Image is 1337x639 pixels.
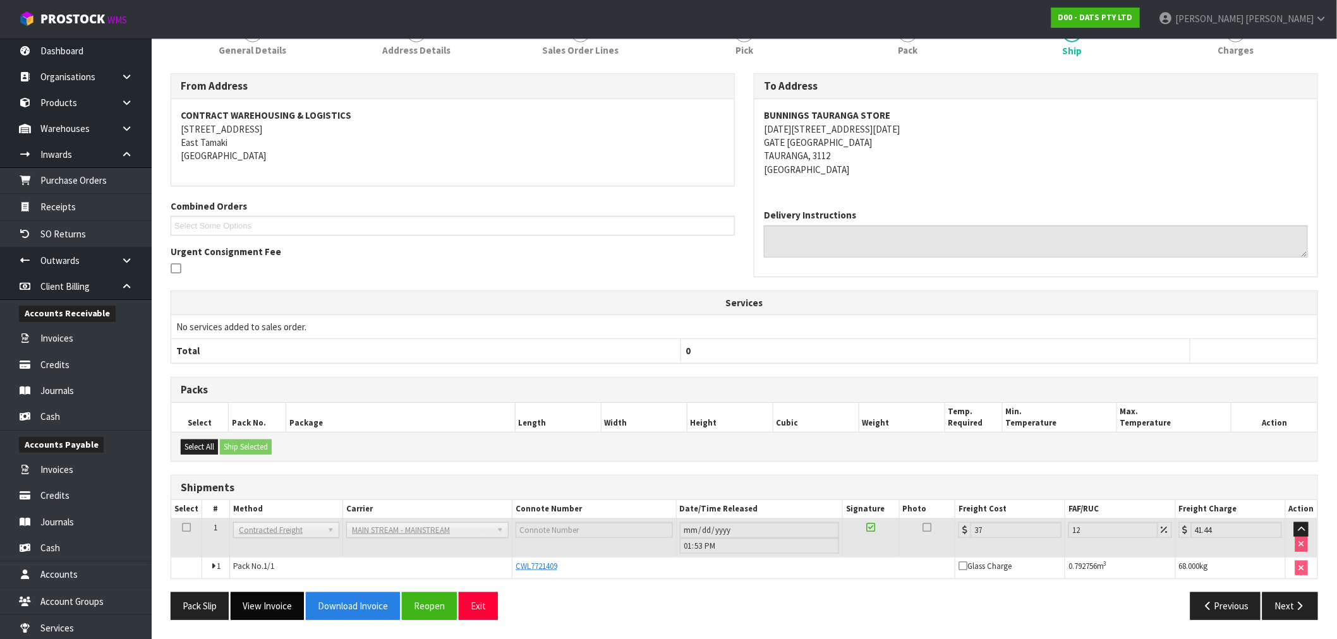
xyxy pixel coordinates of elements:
address: [DATE][STREET_ADDRESS][DATE] GATE [GEOGRAPHIC_DATA] TAURANGA, 3112 [GEOGRAPHIC_DATA] [764,109,1308,176]
th: Signature [843,500,900,518]
button: Ship Selected [220,439,272,455]
th: Carrier [343,500,512,518]
span: General Details [219,44,286,57]
button: Select All [181,439,218,455]
button: Download Invoice [306,592,400,619]
input: Freight Cost [971,522,1062,538]
td: No services added to sales order. [171,315,1317,339]
th: Action [1285,500,1317,518]
span: Contracted Freight [239,523,322,538]
h3: From Address [181,80,725,92]
span: CWL7721409 [516,561,557,571]
span: Address Details [382,44,451,57]
span: Charges [1218,44,1254,57]
th: Method [229,500,342,518]
span: 68.000 [1179,561,1200,571]
a: D00 - DATS PTY LTD [1051,8,1140,28]
th: FAF/RUC [1065,500,1176,518]
td: m [1065,557,1176,578]
strong: D00 - DATS PTY LTD [1058,12,1133,23]
span: Sales Order Lines [542,44,619,57]
th: Action [1231,403,1317,433]
span: Accounts Payable [19,437,104,453]
th: Freight Charge [1175,500,1285,518]
address: [STREET_ADDRESS] East Tamaki [GEOGRAPHIC_DATA] [181,109,725,163]
th: Max. Temperature [1117,403,1231,433]
span: Ship [171,64,1318,629]
input: Freight Charge [1191,522,1282,538]
th: Width [601,403,687,433]
th: Connote Number [512,500,677,518]
th: Height [687,403,773,433]
td: kg [1175,557,1285,578]
th: Cubic [773,403,859,433]
span: 0.792756 [1068,561,1097,571]
th: Package [286,403,515,433]
th: Date/Time Released [676,500,843,518]
span: 1/1 [263,561,274,571]
th: Select [171,403,229,433]
th: Services [171,291,1317,315]
span: 0 [686,345,691,357]
button: Next [1262,592,1318,619]
th: Select [171,500,202,518]
h3: Shipments [181,482,1308,494]
td: Pack No. [229,557,512,578]
button: Exit [459,592,498,619]
span: [PERSON_NAME] [1245,13,1314,25]
button: View Invoice [231,592,304,619]
small: WMS [107,14,127,26]
img: cube-alt.png [19,11,35,27]
strong: BUNNINGS TAURANGA STORE [764,109,890,121]
input: Freight Adjustment [1068,522,1158,538]
input: Connote Number [516,522,673,538]
span: Accounts Receivable [19,306,116,321]
span: MAIN STREAM - MAINSTREAM [352,523,492,538]
span: Glass Charge [959,561,1012,571]
button: Previous [1190,592,1261,619]
span: ProStock [40,11,105,27]
h3: Packs [181,384,1308,396]
button: Pack Slip [171,592,229,619]
label: Delivery Instructions [764,208,856,222]
th: Pack No. [229,403,286,433]
th: Temp. Required [945,403,1002,433]
th: # [202,500,230,518]
label: Combined Orders [171,200,247,213]
th: Length [515,403,601,433]
span: Pick [735,44,753,57]
th: Photo [899,500,955,518]
th: Min. Temperature [1002,403,1116,433]
button: Reopen [402,592,457,619]
span: Pack [898,44,918,57]
strong: CONTRACT WAREHOUSING & LOGISTICS [181,109,351,121]
th: Weight [859,403,945,433]
span: [PERSON_NAME] [1175,13,1243,25]
span: 1 [214,522,217,533]
h3: To Address [764,80,1308,92]
label: Urgent Consignment Fee [171,245,281,258]
th: Total [171,339,681,363]
span: 1 [217,561,221,571]
span: Ship [1062,44,1082,57]
th: Freight Cost [955,500,1065,518]
sup: 3 [1104,559,1107,568]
